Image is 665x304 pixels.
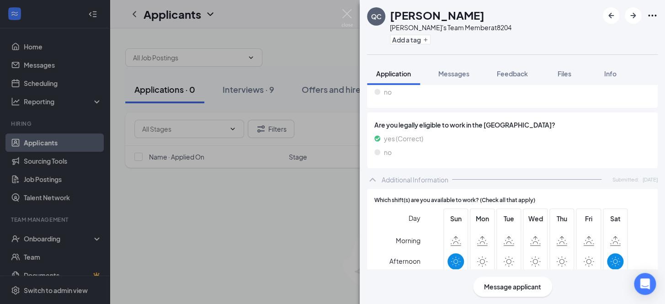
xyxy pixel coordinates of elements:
svg: ChevronUp [367,174,378,185]
span: Sat [607,213,623,224]
span: Which shift(s) are you available to work? (Check all that apply) [374,196,535,205]
span: Submitted: [612,176,639,183]
span: Info [604,69,617,78]
span: no [384,87,392,97]
button: ArrowLeftNew [603,7,619,24]
span: yes (Correct) [384,133,423,144]
span: Messages [438,69,469,78]
button: PlusAdd a tag [390,35,431,44]
span: Message applicant [484,282,541,292]
span: Tue [500,213,517,224]
span: Morning [396,232,420,249]
span: Sun [447,213,464,224]
span: Are you legally eligible to work in the [GEOGRAPHIC_DATA]? [374,120,650,130]
span: [DATE] [643,176,658,183]
span: Thu [553,213,570,224]
span: Files [558,69,571,78]
svg: Ellipses [647,10,658,21]
span: Application [376,69,411,78]
div: Additional Information [382,175,448,184]
span: Fri [580,213,597,224]
span: no [384,147,392,157]
span: Day [409,213,420,223]
h1: [PERSON_NAME] [390,7,484,23]
span: Wed [527,213,543,224]
div: [PERSON_NAME]'s Team Member at 8204 [390,23,511,32]
svg: ArrowLeftNew [606,10,617,21]
span: Mon [474,213,490,224]
svg: ArrowRight [628,10,638,21]
div: Open Intercom Messenger [634,273,656,295]
span: Afternoon [389,253,420,269]
button: ArrowRight [625,7,641,24]
span: Feedback [497,69,528,78]
svg: Plus [423,37,428,43]
div: QC [371,12,382,21]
